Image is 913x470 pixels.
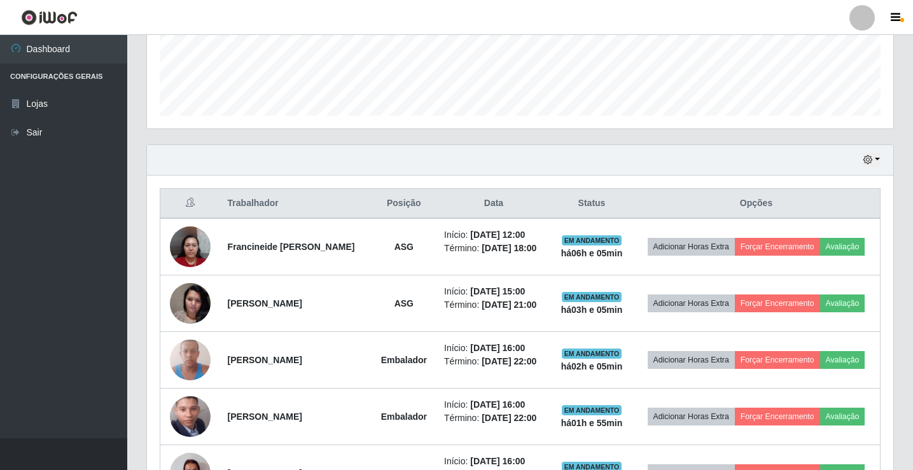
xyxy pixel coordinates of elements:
img: CoreUI Logo [21,10,78,25]
strong: há 01 h e 55 min [561,418,623,428]
time: [DATE] 12:00 [470,230,525,240]
button: Avaliação [820,294,865,312]
th: Opções [632,189,880,219]
strong: há 02 h e 05 min [561,361,623,371]
li: Término: [444,298,543,312]
strong: Embalador [381,411,427,422]
span: EM ANDAMENTO [562,235,622,245]
time: [DATE] 21:00 [482,300,536,310]
button: Adicionar Horas Extra [648,294,735,312]
button: Forçar Encerramento [735,238,820,256]
li: Término: [444,411,543,425]
time: [DATE] 15:00 [470,286,525,296]
img: 1677584199687.jpeg [170,333,211,387]
th: Trabalhador [220,189,372,219]
li: Início: [444,228,543,242]
strong: ASG [394,298,414,308]
li: Início: [444,342,543,355]
li: Término: [444,242,543,255]
button: Adicionar Horas Extra [648,238,735,256]
button: Forçar Encerramento [735,408,820,425]
strong: há 06 h e 05 min [561,248,623,258]
time: [DATE] 22:00 [482,413,536,423]
strong: ASG [394,242,414,252]
time: [DATE] 18:00 [482,243,536,253]
time: [DATE] 16:00 [470,343,525,353]
img: 1718410528864.jpeg [170,373,211,461]
button: Avaliação [820,351,865,369]
span: EM ANDAMENTO [562,405,622,415]
button: Forçar Encerramento [735,294,820,312]
strong: Francineide [PERSON_NAME] [228,242,355,252]
strong: [PERSON_NAME] [228,298,302,308]
strong: [PERSON_NAME] [228,355,302,365]
button: Avaliação [820,408,865,425]
time: [DATE] 16:00 [470,456,525,466]
li: Início: [444,455,543,468]
button: Forçar Encerramento [735,351,820,369]
strong: Embalador [381,355,427,365]
span: EM ANDAMENTO [562,349,622,359]
th: Status [551,189,632,219]
span: EM ANDAMENTO [562,292,622,302]
time: [DATE] 22:00 [482,356,536,366]
th: Posição [372,189,436,219]
img: 1735852864597.jpeg [170,219,211,273]
button: Adicionar Horas Extra [648,351,735,369]
li: Início: [444,285,543,298]
time: [DATE] 16:00 [470,399,525,410]
button: Avaliação [820,238,865,256]
th: Data [436,189,551,219]
button: Adicionar Horas Extra [648,408,735,425]
strong: há 03 h e 05 min [561,305,623,315]
img: 1682608462576.jpeg [170,276,211,330]
li: Início: [444,398,543,411]
strong: [PERSON_NAME] [228,411,302,422]
li: Término: [444,355,543,368]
